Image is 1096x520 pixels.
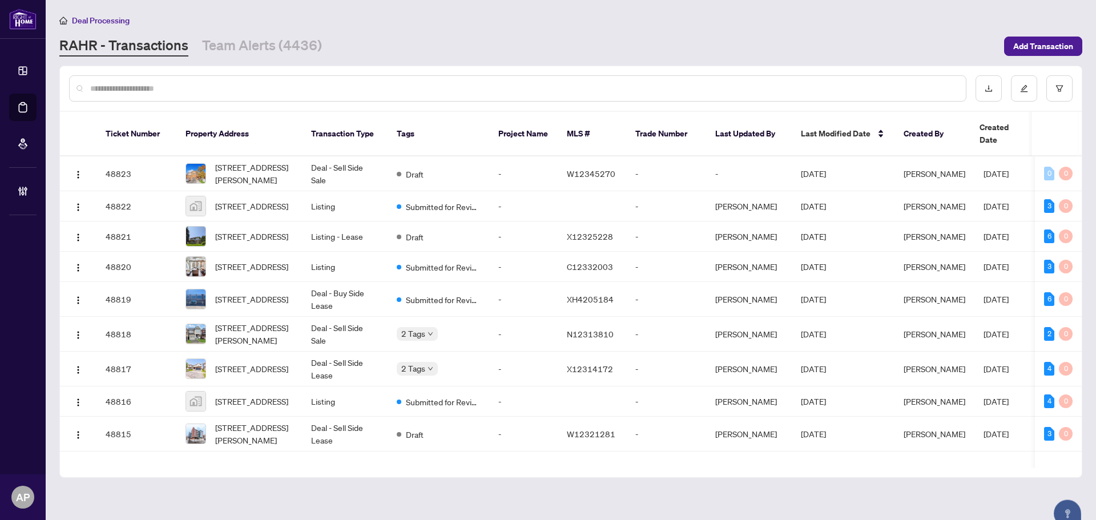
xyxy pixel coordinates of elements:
span: Last Modified Date [801,127,871,140]
span: [DATE] [801,201,826,211]
span: [DATE] [984,429,1009,439]
td: - [626,386,706,417]
img: Logo [74,233,83,242]
button: Logo [69,325,87,343]
td: 48817 [96,352,176,386]
span: [PERSON_NAME] [904,201,965,211]
div: 4 [1044,394,1054,408]
td: [PERSON_NAME] [706,317,792,352]
span: edit [1020,84,1028,92]
span: [STREET_ADDRESS] [215,395,288,408]
div: 2 [1044,327,1054,341]
img: Logo [74,170,83,179]
span: [DATE] [984,396,1009,406]
td: - [626,352,706,386]
td: Deal - Sell Side Sale [302,317,388,352]
span: [DATE] [984,329,1009,339]
img: thumbnail-img [186,257,205,276]
td: [PERSON_NAME] [706,252,792,282]
td: - [626,417,706,452]
span: filter [1055,84,1063,92]
td: - [626,317,706,352]
div: 0 [1059,199,1073,213]
span: [DATE] [984,168,1009,179]
img: thumbnail-img [186,164,205,183]
td: Deal - Buy Side Lease [302,282,388,317]
span: [DATE] [801,231,826,241]
td: [PERSON_NAME] [706,386,792,417]
th: Last Modified Date [792,112,894,156]
span: [DATE] [801,364,826,374]
img: thumbnail-img [186,227,205,246]
td: 48818 [96,317,176,352]
span: download [985,84,993,92]
span: [PERSON_NAME] [904,168,965,179]
td: - [489,417,558,452]
th: Tags [388,112,489,156]
span: [DATE] [984,201,1009,211]
div: 0 [1059,427,1073,441]
a: RAHR - Transactions [59,36,188,57]
img: thumbnail-img [186,289,205,309]
td: Listing - Lease [302,221,388,252]
span: XH4205184 [567,294,614,304]
span: [STREET_ADDRESS][PERSON_NAME] [215,321,293,346]
img: Logo [74,203,83,212]
button: download [976,75,1002,102]
div: 0 [1059,327,1073,341]
span: AP [16,489,30,505]
td: Deal - Sell Side Lease [302,417,388,452]
span: Draft [406,168,424,180]
img: Logo [74,430,83,440]
button: Logo [69,360,87,378]
span: [PERSON_NAME] [904,364,965,374]
th: Transaction Type [302,112,388,156]
td: [PERSON_NAME] [706,352,792,386]
div: 0 [1059,229,1073,243]
td: Listing [302,191,388,221]
th: Created By [894,112,970,156]
td: - [489,156,558,191]
span: 2 Tags [401,327,425,340]
th: Project Name [489,112,558,156]
span: Submitted for Review [406,396,480,408]
span: 2 Tags [401,362,425,375]
button: Logo [69,290,87,308]
th: Ticket Number [96,112,176,156]
td: [PERSON_NAME] [706,221,792,252]
span: [DATE] [801,261,826,272]
img: thumbnail-img [186,424,205,444]
img: thumbnail-img [186,196,205,216]
span: [STREET_ADDRESS] [215,362,288,375]
div: 0 [1059,260,1073,273]
td: 48822 [96,191,176,221]
span: [PERSON_NAME] [904,396,965,406]
td: - [489,252,558,282]
span: [STREET_ADDRESS] [215,200,288,212]
td: - [489,352,558,386]
span: [DATE] [984,231,1009,241]
img: Logo [74,296,83,305]
td: Deal - Sell Side Sale [302,156,388,191]
span: Created Date [980,121,1027,146]
th: Last Updated By [706,112,792,156]
th: Created Date [970,112,1050,156]
th: Trade Number [626,112,706,156]
td: 48823 [96,156,176,191]
td: 48816 [96,386,176,417]
span: [STREET_ADDRESS] [215,230,288,243]
td: - [626,282,706,317]
span: [DATE] [801,396,826,406]
div: 3 [1044,427,1054,441]
img: thumbnail-img [186,359,205,378]
img: thumbnail-img [186,392,205,411]
button: Logo [69,164,87,183]
span: [DATE] [801,429,826,439]
th: Property Address [176,112,302,156]
span: down [428,331,433,337]
td: - [706,156,792,191]
img: thumbnail-img [186,324,205,344]
td: - [626,191,706,221]
img: Logo [74,330,83,340]
span: [DATE] [984,364,1009,374]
